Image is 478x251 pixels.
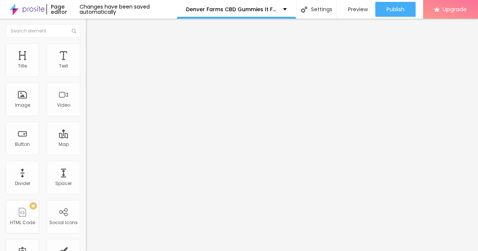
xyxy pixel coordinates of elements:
img: Icone [301,6,307,13]
div: Button [15,142,30,147]
img: Icone [72,29,76,33]
div: Changes have been saved automatically [80,4,177,15]
span: Publish [387,6,404,12]
div: Social Icons [49,220,78,225]
div: Image [15,103,30,108]
div: Text [59,63,68,69]
div: Title [18,63,27,69]
div: Map [59,142,69,147]
input: Search element [6,24,80,38]
div: Divider [15,181,30,186]
button: Publish [375,2,416,17]
div: Video [57,103,70,108]
div: Spacer [55,181,72,186]
div: HTML Code [10,220,35,225]
button: Preview [337,2,375,17]
span: Upgrade [443,6,467,12]
span: Preview [348,6,368,12]
p: Denver Farms CBD Gummies It For 90 Days. How does it work? [186,7,277,12]
div: Page editor [46,4,79,15]
iframe: Editor [86,19,478,251]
